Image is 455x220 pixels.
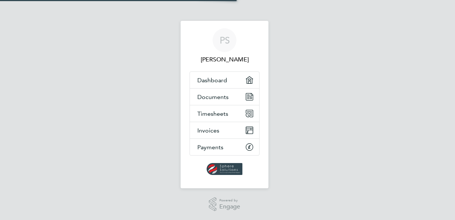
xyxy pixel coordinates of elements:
[190,122,259,138] a: Invoices
[181,21,268,188] nav: Main navigation
[197,144,223,151] span: Payments
[207,163,243,175] img: spheresolutions-logo-retina.png
[220,35,230,45] span: PS
[197,77,227,84] span: Dashboard
[219,197,240,204] span: Powered by
[190,139,259,155] a: Payments
[197,93,229,101] span: Documents
[190,72,259,88] a: Dashboard
[190,89,259,105] a: Documents
[219,204,240,210] span: Engage
[190,105,259,122] a: Timesheets
[190,163,260,175] a: Go to home page
[197,127,219,134] span: Invoices
[209,197,241,211] a: Powered byEngage
[197,110,228,117] span: Timesheets
[190,55,260,64] span: Paul Searle
[190,28,260,64] a: PS[PERSON_NAME]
